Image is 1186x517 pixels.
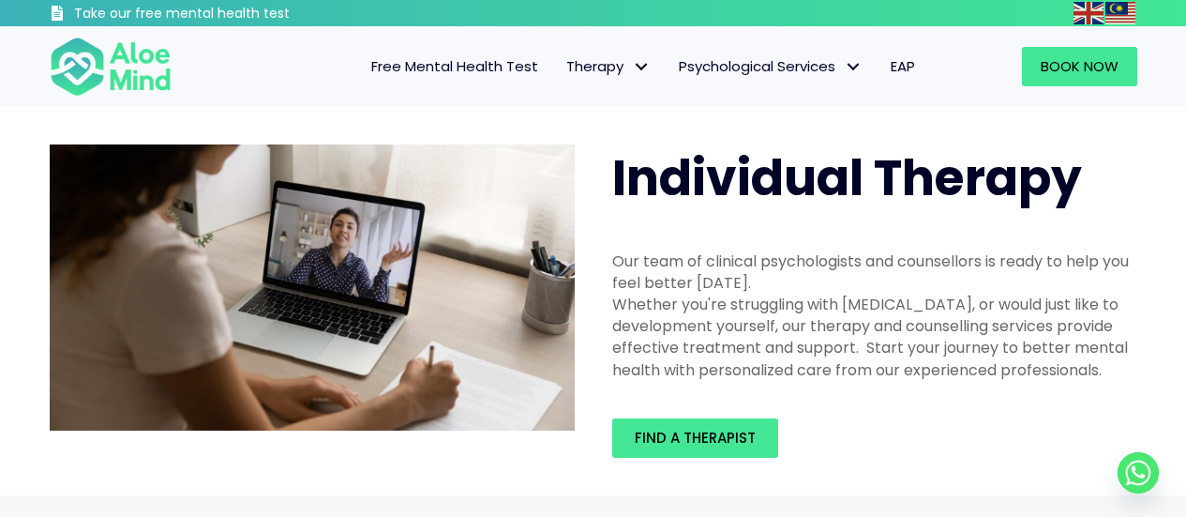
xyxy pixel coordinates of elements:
[371,56,538,76] span: Free Mental Health Test
[50,36,172,98] img: Aloe mind Logo
[679,56,863,76] span: Psychological Services
[840,53,867,81] span: Psychological Services: submenu
[1073,2,1103,24] img: en
[1105,2,1135,24] img: ms
[891,56,915,76] span: EAP
[196,47,929,86] nav: Menu
[1118,452,1159,494] a: Whatsapp
[50,144,575,432] img: Therapy online individual
[877,47,929,86] a: EAP
[628,53,655,81] span: Therapy: submenu
[612,418,778,458] a: Find a therapist
[1105,2,1137,23] a: Malay
[635,428,756,448] span: Find a therapist
[665,47,877,86] a: Psychological ServicesPsychological Services: submenu
[612,144,1082,212] span: Individual Therapy
[552,47,665,86] a: TherapyTherapy: submenu
[50,5,390,26] a: Take our free mental health test
[566,56,651,76] span: Therapy
[74,5,390,23] h3: Take our free mental health test
[612,294,1137,381] div: Whether you're struggling with [MEDICAL_DATA], or would just like to development yourself, our th...
[1022,47,1137,86] a: Book Now
[1041,56,1118,76] span: Book Now
[357,47,552,86] a: Free Mental Health Test
[1073,2,1105,23] a: English
[612,251,1137,294] div: Our team of clinical psychologists and counsellors is ready to help you feel better [DATE].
